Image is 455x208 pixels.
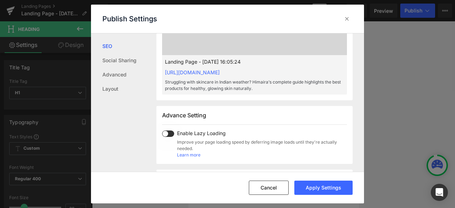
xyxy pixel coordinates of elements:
p: Struggling with skincare in Indian weather? Himaira’s complete guide highlights the best products... [165,79,344,92]
a: SEO [102,39,156,53]
a: Layout [102,82,156,96]
div: Open Intercom Messenger [431,184,448,201]
span: Advance Setting [162,112,206,119]
span: Enable Lazy Loading [177,130,347,136]
span: Improve your page loading speed by deferring image loads until they're actually needed. [177,139,347,152]
h1: Best Skincare Products for Indian Climate: Complete Guide for Healthy Skin [1,27,171,66]
button: Apply Settings [294,181,353,195]
p: Publish Settings [102,15,157,23]
summary: Search our site [134,3,152,15]
img: Himaira [57,4,113,15]
a: Social Sharing [102,53,156,68]
a: [URL][DOMAIN_NAME] [165,69,220,75]
button: Cancel [249,181,289,195]
p: Landing Page - [DATE] 16:05:24 [165,58,344,66]
a: Learn more [177,152,200,158]
a: Advanced [102,68,156,82]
